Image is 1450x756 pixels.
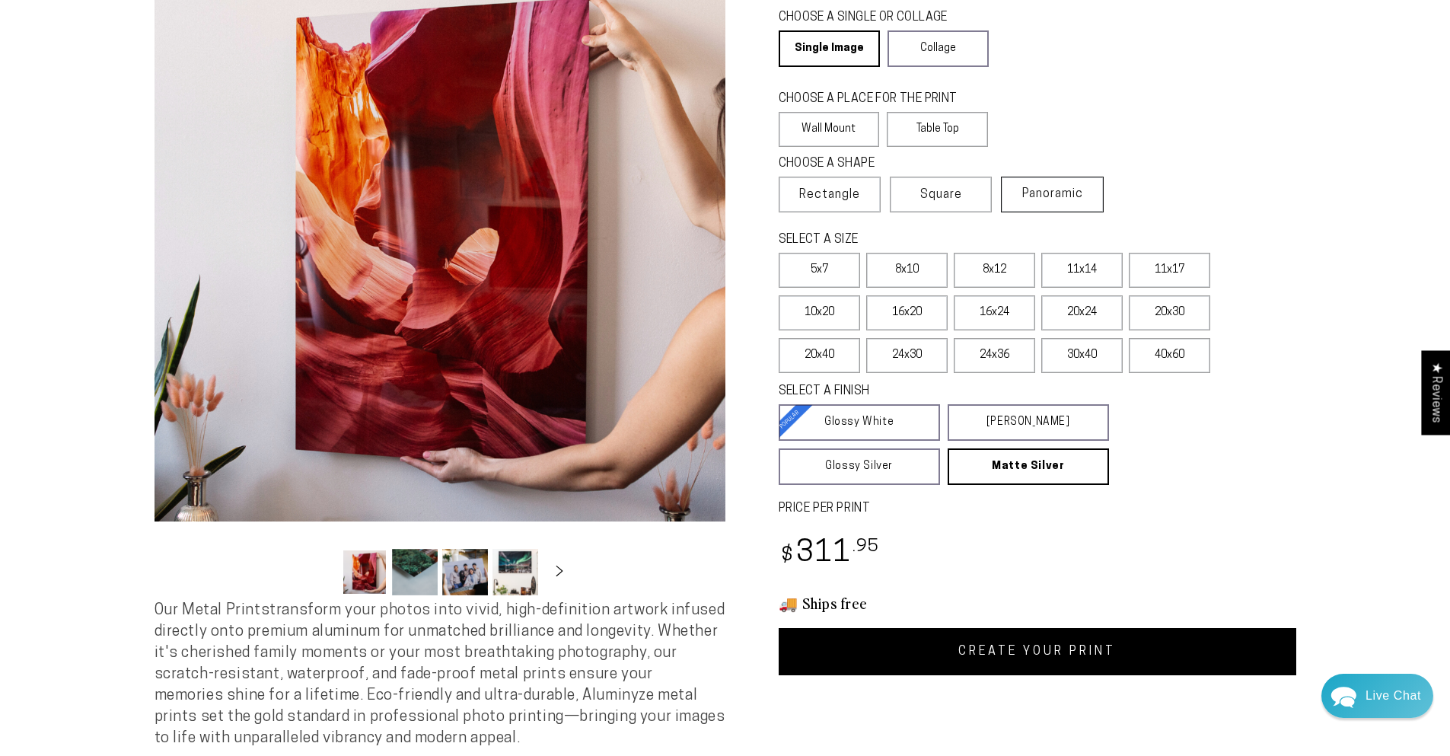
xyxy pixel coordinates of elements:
button: Load image 4 in gallery view [492,549,538,595]
h3: 🚚 Ships free [779,593,1296,613]
span: Our Metal Prints transform your photos into vivid, high-definition artwork infused directly onto ... [155,603,725,746]
label: 10x20 [779,295,860,330]
label: 24x30 [866,338,948,373]
label: 30x40 [1041,338,1123,373]
a: Glossy Silver [779,448,940,485]
label: Wall Mount [779,112,880,147]
label: 24x36 [954,338,1035,373]
legend: CHOOSE A SINGLE OR COLLAGE [779,9,975,27]
a: CREATE YOUR PRINT [779,628,1296,675]
a: Collage [888,30,989,67]
label: Table Top [887,112,988,147]
label: 11x14 [1041,253,1123,288]
button: Slide left [304,555,337,589]
label: 8x12 [954,253,1035,288]
sup: .95 [852,538,880,556]
span: Square [920,186,962,204]
span: $ [781,546,794,566]
label: PRICE PER PRINT [779,500,1296,518]
label: 20x24 [1041,295,1123,330]
label: 20x40 [779,338,860,373]
span: Panoramic [1022,188,1083,200]
a: [PERSON_NAME] [948,404,1109,441]
button: Slide right [543,555,576,589]
legend: CHOOSE A PLACE FOR THE PRINT [779,91,974,108]
label: 40x60 [1129,338,1210,373]
button: Load image 2 in gallery view [392,549,438,595]
label: 20x30 [1129,295,1210,330]
button: Load image 1 in gallery view [342,549,387,595]
button: Load image 3 in gallery view [442,549,488,595]
div: Chat widget toggle [1321,674,1433,718]
div: Click to open Judge.me floating reviews tab [1421,350,1450,435]
a: Glossy White [779,404,940,441]
label: 8x10 [866,253,948,288]
legend: SELECT A SIZE [779,231,1083,249]
a: Matte Silver [948,448,1109,485]
div: Contact Us Directly [1366,674,1421,718]
a: Single Image [779,30,880,67]
label: 16x24 [954,295,1035,330]
label: 11x17 [1129,253,1210,288]
label: 5x7 [779,253,860,288]
bdi: 311 [779,539,880,569]
legend: SELECT A FINISH [779,383,1072,400]
span: Rectangle [799,186,860,204]
legend: CHOOSE A SHAPE [779,155,977,173]
label: 16x20 [866,295,948,330]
